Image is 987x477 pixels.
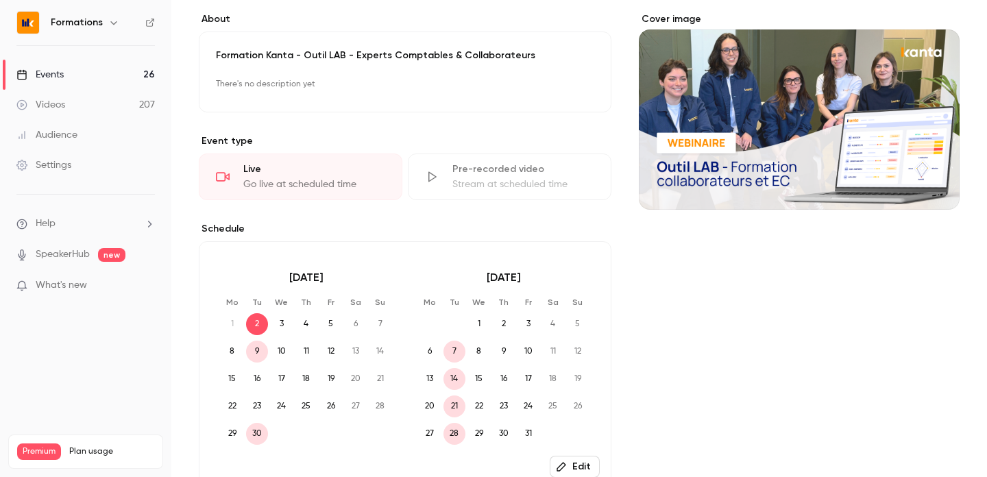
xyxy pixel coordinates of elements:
[542,313,564,335] span: 4
[452,162,594,176] div: Pre-recorded video
[138,280,155,292] iframe: Noticeable Trigger
[493,341,515,363] span: 9
[345,395,367,417] span: 27
[216,73,594,95] p: There's no description yet
[468,297,490,308] p: We
[639,12,960,26] label: Cover image
[320,395,342,417] span: 26
[419,297,441,308] p: Mo
[221,368,243,390] span: 15
[493,297,515,308] p: Th
[517,297,539,308] p: Fr
[16,158,71,172] div: Settings
[36,278,87,293] span: What's new
[369,368,391,390] span: 21
[345,341,367,363] span: 13
[639,12,960,210] section: Cover image
[246,395,268,417] span: 23
[567,395,589,417] span: 26
[517,341,539,363] span: 10
[16,128,77,142] div: Audience
[243,178,385,191] div: Go live at scheduled time
[443,297,465,308] p: Tu
[369,395,391,417] span: 28
[246,368,268,390] span: 16
[345,297,367,308] p: Sa
[517,423,539,445] span: 31
[542,341,564,363] span: 11
[221,313,243,335] span: 1
[493,423,515,445] span: 30
[199,154,402,200] div: LiveGo live at scheduled time
[369,341,391,363] span: 14
[216,49,594,62] p: Formation Kanta - Outil LAB - Experts Comptables & Collaborateurs
[468,395,490,417] span: 22
[369,313,391,335] span: 7
[295,297,317,308] p: Th
[567,297,589,308] p: Su
[221,269,391,286] p: [DATE]
[345,368,367,390] span: 20
[17,12,39,34] img: Formations
[221,341,243,363] span: 8
[493,395,515,417] span: 23
[345,313,367,335] span: 6
[17,443,61,460] span: Premium
[493,368,515,390] span: 16
[419,395,441,417] span: 20
[468,313,490,335] span: 1
[408,154,611,200] div: Pre-recorded videoStream at scheduled time
[468,423,490,445] span: 29
[517,313,539,335] span: 3
[16,217,155,231] li: help-dropdown-opener
[36,217,56,231] span: Help
[320,297,342,308] p: Fr
[36,247,90,262] a: SpeakerHub
[199,12,611,26] label: About
[271,395,293,417] span: 24
[271,368,293,390] span: 17
[295,395,317,417] span: 25
[419,269,589,286] p: [DATE]
[295,313,317,335] span: 4
[199,222,611,236] p: Schedule
[419,341,441,363] span: 6
[517,395,539,417] span: 24
[16,98,65,112] div: Videos
[246,297,268,308] p: Tu
[295,341,317,363] span: 11
[567,368,589,390] span: 19
[199,134,611,148] p: Event type
[295,368,317,390] span: 18
[221,297,243,308] p: Mo
[443,395,465,417] span: 21
[271,297,293,308] p: We
[493,313,515,335] span: 2
[246,341,268,363] span: 9
[567,341,589,363] span: 12
[567,313,589,335] span: 5
[271,341,293,363] span: 10
[69,446,154,457] span: Plan usage
[16,68,64,82] div: Events
[320,341,342,363] span: 12
[443,423,465,445] span: 28
[542,297,564,308] p: Sa
[320,368,342,390] span: 19
[369,297,391,308] p: Su
[271,313,293,335] span: 3
[443,341,465,363] span: 7
[221,423,243,445] span: 29
[419,423,441,445] span: 27
[443,368,465,390] span: 14
[419,368,441,390] span: 13
[542,368,564,390] span: 18
[517,368,539,390] span: 17
[246,313,268,335] span: 2
[243,162,385,176] div: Live
[468,341,490,363] span: 8
[246,423,268,445] span: 30
[542,395,564,417] span: 25
[51,16,103,29] h6: Formations
[468,368,490,390] span: 15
